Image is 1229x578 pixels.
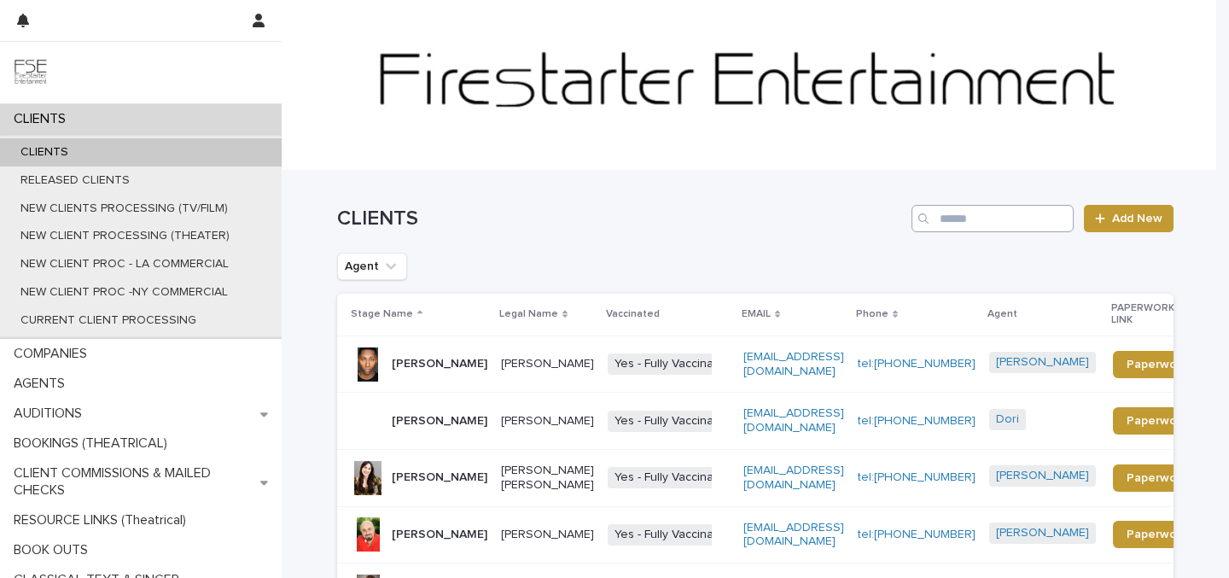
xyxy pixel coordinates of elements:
a: Paperwork [1113,407,1201,435]
a: [EMAIL_ADDRESS][DOMAIN_NAME] [743,407,844,434]
button: Agent [337,253,407,280]
h1: CLIENTS [337,207,905,231]
p: [PERSON_NAME] [392,528,487,542]
a: [PERSON_NAME] [996,469,1089,483]
input: Search [912,205,1074,232]
p: NEW CLIENT PROCESSING (THEATER) [7,229,243,243]
p: [PERSON_NAME] [392,470,487,485]
p: [PERSON_NAME] [501,528,594,542]
span: Paperwork [1127,359,1187,371]
a: [PERSON_NAME] [996,526,1089,540]
p: [PERSON_NAME] [392,357,487,371]
a: [PERSON_NAME] [996,355,1089,370]
img: 9JgRvJ3ETPGCJDhvPVA5 [14,55,48,90]
p: RESOURCE LINKS (Theatrical) [7,512,200,528]
p: Phone [856,305,888,324]
p: AGENTS [7,376,79,392]
tr: [PERSON_NAME][PERSON_NAME]Yes - Fully Vaccinated[EMAIL_ADDRESS][DOMAIN_NAME]tel:[PHONE_NUMBER][PE... [337,506,1228,563]
p: CLIENTS [7,111,79,127]
a: Add New [1084,205,1174,232]
a: [EMAIL_ADDRESS][DOMAIN_NAME] [743,351,844,377]
p: COMPANIES [7,346,101,362]
tr: [PERSON_NAME][PERSON_NAME]Yes - Fully Vaccinated[EMAIL_ADDRESS][DOMAIN_NAME]tel:[PHONE_NUMBER]Dor... [337,393,1228,450]
span: Yes - Fully Vaccinated [608,524,738,546]
p: BOOK OUTS [7,542,102,558]
span: Yes - Fully Vaccinated [608,467,738,488]
p: Vaccinated [606,305,660,324]
a: tel:[PHONE_NUMBER] [858,471,976,483]
p: NEW CLIENTS PROCESSING (TV/FILM) [7,201,242,216]
p: [PERSON_NAME] [501,414,594,429]
p: PAPERWORK LINK [1111,299,1191,330]
p: CURRENT CLIENT PROCESSING [7,313,210,328]
a: Paperwork [1113,464,1201,492]
p: Agent [987,305,1017,324]
p: BOOKINGS (THEATRICAL) [7,435,181,452]
p: RELEASED CLIENTS [7,173,143,188]
a: tel:[PHONE_NUMBER] [858,358,976,370]
p: CLIENTS [7,145,82,160]
p: EMAIL [742,305,771,324]
p: Legal Name [499,305,558,324]
tr: [PERSON_NAME][PERSON_NAME] [PERSON_NAME]Yes - Fully Vaccinated[EMAIL_ADDRESS][DOMAIN_NAME]tel:[PH... [337,449,1228,506]
a: Dori [996,412,1019,427]
p: CLIENT COMMISSIONS & MAILED CHECKS [7,465,260,498]
a: Paperwork [1113,521,1201,548]
p: NEW CLIENT PROC - LA COMMERCIAL [7,257,242,271]
span: Yes - Fully Vaccinated [608,411,738,432]
p: Stage Name [351,305,413,324]
span: Yes - Fully Vaccinated [608,353,738,375]
span: Paperwork [1127,472,1187,484]
p: AUDITIONS [7,406,96,422]
p: [PERSON_NAME] [501,357,594,371]
span: Add New [1112,213,1162,225]
a: tel:[PHONE_NUMBER] [858,528,976,540]
span: Paperwork [1127,528,1187,540]
p: [PERSON_NAME] [392,414,487,429]
a: tel:[PHONE_NUMBER] [858,415,976,427]
a: [EMAIL_ADDRESS][DOMAIN_NAME] [743,522,844,548]
p: [PERSON_NAME] [PERSON_NAME] [501,464,594,493]
tr: [PERSON_NAME][PERSON_NAME]Yes - Fully Vaccinated[EMAIL_ADDRESS][DOMAIN_NAME]tel:[PHONE_NUMBER][PE... [337,336,1228,393]
a: [EMAIL_ADDRESS][DOMAIN_NAME] [743,464,844,491]
a: Paperwork [1113,351,1201,378]
span: Paperwork [1127,415,1187,427]
p: NEW CLIENT PROC -NY COMMERCIAL [7,285,242,300]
